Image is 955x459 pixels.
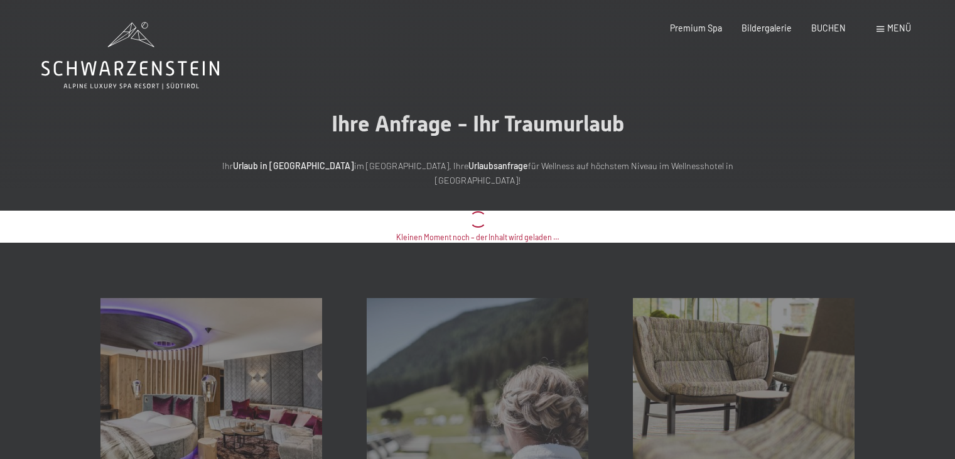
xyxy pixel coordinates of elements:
[332,111,624,136] span: Ihre Anfrage - Ihr Traumurlaub
[742,23,792,33] a: Bildergalerie
[887,23,911,33] span: Menü
[468,160,528,171] strong: Urlaubsanfrage
[202,159,754,187] p: Ihr im [GEOGRAPHIC_DATA]. Ihre für Wellness auf höchstem Niveau im Wellnesshotel in [GEOGRAPHIC_D...
[233,160,354,171] strong: Urlaub in [GEOGRAPHIC_DATA]
[670,23,722,33] a: Premium Spa
[811,23,846,33] a: BUCHEN
[100,232,855,243] div: Kleinen Moment noch – der Inhalt wird geladen …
